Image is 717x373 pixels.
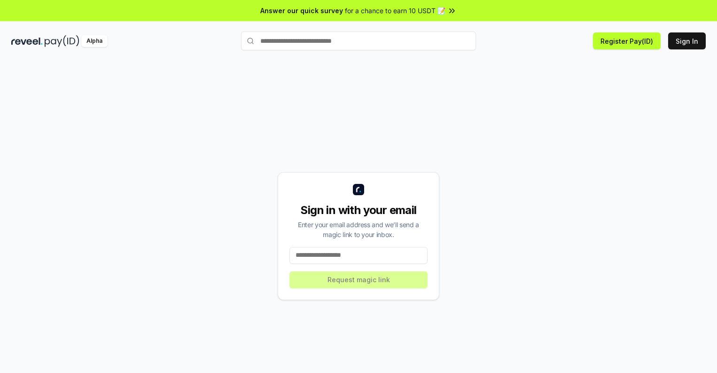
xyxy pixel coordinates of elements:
span: Answer our quick survey [260,6,343,16]
div: Sign in with your email [289,203,428,218]
button: Sign In [668,32,706,49]
img: reveel_dark [11,35,43,47]
img: pay_id [45,35,79,47]
img: logo_small [353,184,364,195]
button: Register Pay(ID) [593,32,661,49]
div: Enter your email address and we’ll send a magic link to your inbox. [289,220,428,239]
span: for a chance to earn 10 USDT 📝 [345,6,445,16]
div: Alpha [81,35,108,47]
